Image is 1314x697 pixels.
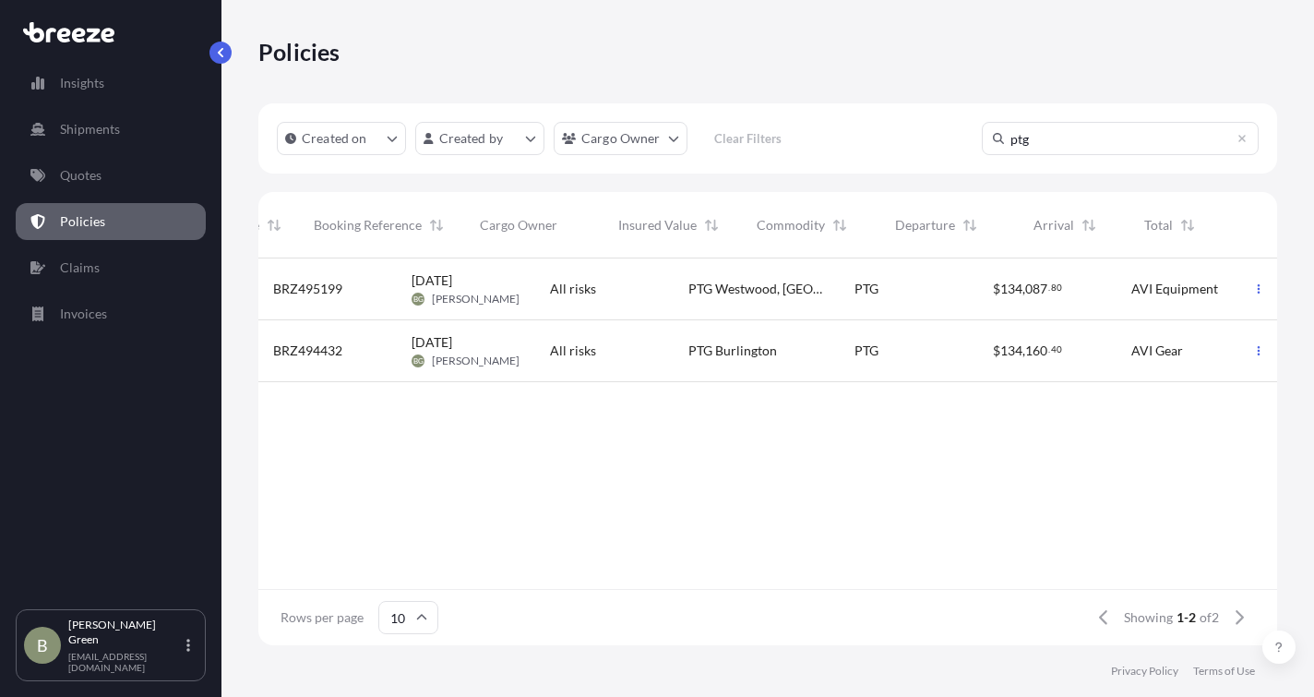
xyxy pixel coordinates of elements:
a: Claims [16,249,206,286]
p: Policies [258,37,340,66]
a: Invoices [16,295,206,332]
a: Shipments [16,111,206,148]
button: Sort [1177,214,1199,236]
button: Sort [829,214,851,236]
a: Policies [16,203,206,240]
span: . [1048,284,1050,291]
span: [DATE] [412,333,452,352]
span: BG [413,290,424,308]
span: 134 [1000,282,1022,295]
span: Total [1144,216,1173,234]
p: Shipments [60,120,120,138]
p: Invoices [60,305,107,323]
span: PTG Westwood, [GEOGRAPHIC_DATA] [688,280,825,298]
a: Quotes [16,157,206,194]
span: All risks [550,342,596,360]
button: cargoOwner Filter options [554,122,687,155]
span: [DATE] [412,271,452,290]
span: Departure [895,216,955,234]
p: Quotes [60,166,102,185]
button: Sort [425,214,448,236]
p: Clear Filters [714,129,782,148]
span: [PERSON_NAME] [432,292,520,306]
span: Booking Reference [314,216,422,234]
span: Rows per page [281,608,364,627]
span: $ [993,344,1000,357]
p: Created by [439,129,504,148]
span: 134 [1000,344,1022,357]
button: Sort [1078,214,1100,236]
span: 40 [1051,346,1062,353]
span: Cargo Owner [480,216,557,234]
span: PTG Burlington [688,342,777,360]
span: BG [413,352,424,370]
span: BRZ494432 [273,342,342,360]
span: 1-2 [1177,608,1196,627]
p: Insights [60,74,104,92]
p: Policies [60,212,105,231]
span: . [1048,346,1050,353]
button: Sort [959,214,981,236]
span: Insured Value [618,216,697,234]
input: Search Policy or Shipment ID... [982,122,1259,155]
p: Claims [60,258,100,277]
span: Commodity [757,216,825,234]
span: Showing [1124,608,1173,627]
span: 80 [1051,284,1062,291]
span: $ [993,282,1000,295]
p: Created on [302,129,367,148]
p: [EMAIL_ADDRESS][DOMAIN_NAME] [68,651,183,673]
p: [PERSON_NAME] Green [68,618,183,647]
span: PTG [854,342,878,360]
span: 087 [1025,282,1047,295]
span: of 2 [1200,608,1219,627]
span: Arrival [1033,216,1074,234]
span: [PERSON_NAME] [432,354,520,368]
button: Sort [700,214,723,236]
span: PTG [854,280,878,298]
span: 160 [1025,344,1047,357]
a: Terms of Use [1193,664,1255,679]
span: AVI Gear [1131,342,1183,360]
span: B [37,636,48,655]
button: createdBy Filter options [415,122,544,155]
span: BRZ495199 [273,280,342,298]
button: createdOn Filter options [277,122,406,155]
a: Insights [16,65,206,102]
span: , [1022,344,1025,357]
button: Sort [263,214,285,236]
span: , [1022,282,1025,295]
span: AVI Equipment [1131,280,1218,298]
a: Privacy Policy [1111,664,1178,679]
span: All risks [550,280,596,298]
p: Cargo Owner [581,129,661,148]
button: Clear Filters [697,124,800,153]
